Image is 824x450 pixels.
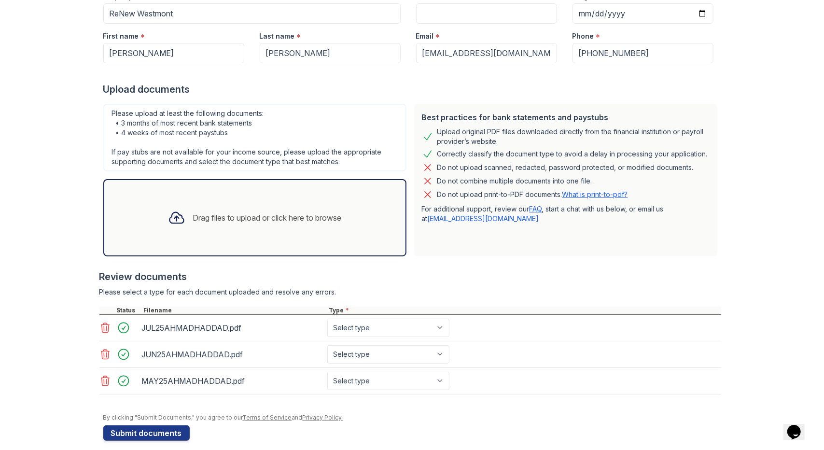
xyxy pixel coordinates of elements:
div: JUL25AHMADHADDAD.pdf [142,320,323,336]
label: Last name [260,31,295,41]
a: Privacy Policy. [303,414,343,421]
a: What is print-to-pdf? [562,190,628,198]
div: Status [115,307,142,314]
div: Filename [142,307,327,314]
iframe: chat widget [783,411,814,440]
p: For additional support, review our , start a chat with us below, or email us at [422,204,710,224]
a: FAQ [530,205,542,213]
label: Phone [573,31,594,41]
label: First name [103,31,139,41]
a: [EMAIL_ADDRESS][DOMAIN_NAME] [428,214,539,223]
div: Do not combine multiple documents into one file. [437,175,592,187]
div: Upload documents [103,83,721,96]
a: Terms of Service [243,414,292,421]
button: Submit documents [103,425,190,441]
div: MAY25AHMADHADDAD.pdf [142,373,323,389]
div: Upload original PDF files downloaded directly from the financial institution or payroll provider’... [437,127,710,146]
div: Best practices for bank statements and paystubs [422,112,710,123]
p: Do not upload print-to-PDF documents. [437,190,628,199]
div: Please upload at least the following documents: • 3 months of most recent bank statements • 4 wee... [103,104,406,171]
div: JUN25AHMADHADDAD.pdf [142,347,323,362]
div: Correctly classify the document type to avoid a delay in processing your application. [437,148,708,160]
div: Review documents [99,270,721,283]
div: By clicking "Submit Documents," you agree to our and [103,414,721,422]
div: Please select a type for each document uploaded and resolve any errors. [99,287,721,297]
div: Type [327,307,721,314]
div: Do not upload scanned, redacted, password protected, or modified documents. [437,162,694,173]
label: Email [416,31,434,41]
div: Drag files to upload or click here to browse [193,212,342,224]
